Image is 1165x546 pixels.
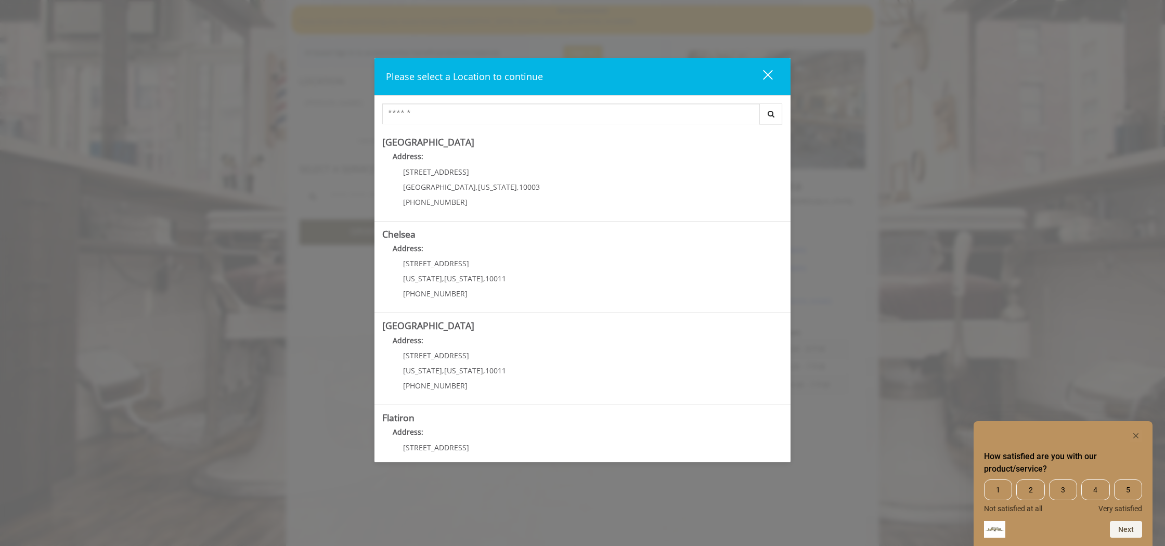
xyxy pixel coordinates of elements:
span: [STREET_ADDRESS] [403,167,469,177]
span: , [517,182,519,192]
span: , [476,182,478,192]
span: [STREET_ADDRESS] [403,443,469,452]
div: close dialog [751,69,772,85]
span: [PHONE_NUMBER] [403,381,468,391]
button: close dialog [744,66,779,87]
span: 1 [984,479,1012,500]
span: [US_STATE] [403,366,442,375]
input: Search Center [382,103,760,124]
span: [GEOGRAPHIC_DATA] [403,182,476,192]
span: [STREET_ADDRESS] [403,258,469,268]
b: [GEOGRAPHIC_DATA] [382,136,474,148]
button: Hide survey [1130,430,1142,442]
span: Please select a Location to continue [386,70,543,83]
span: [PHONE_NUMBER] [403,289,468,298]
div: How satisfied are you with our product/service? Select an option from 1 to 5, with 1 being Not sa... [984,479,1142,513]
span: 2 [1016,479,1044,500]
span: 10011 [485,366,506,375]
span: 3 [1049,479,1077,500]
div: Center Select [382,103,783,129]
span: [US_STATE] [444,274,483,283]
b: Address: [393,151,423,161]
span: , [442,274,444,283]
span: Very satisfied [1098,504,1142,513]
b: [GEOGRAPHIC_DATA] [382,319,474,332]
span: 4 [1081,479,1109,500]
span: [US_STATE] [444,366,483,375]
b: Address: [393,335,423,345]
b: Address: [393,427,423,437]
span: , [442,366,444,375]
span: [US_STATE] [478,182,517,192]
span: 10003 [519,182,540,192]
span: [STREET_ADDRESS] [403,350,469,360]
span: 10011 [485,274,506,283]
span: , [483,274,485,283]
span: , [483,366,485,375]
span: Not satisfied at all [984,504,1042,513]
i: Search button [765,110,777,118]
span: 5 [1114,479,1142,500]
div: How satisfied are you with our product/service? Select an option from 1 to 5, with 1 being Not sa... [984,430,1142,538]
h2: How satisfied are you with our product/service? Select an option from 1 to 5, with 1 being Not sa... [984,450,1142,475]
span: [PHONE_NUMBER] [403,197,468,207]
span: [US_STATE] [403,274,442,283]
button: Next question [1110,521,1142,538]
b: Flatiron [382,411,415,424]
b: Chelsea [382,228,416,240]
b: Address: [393,243,423,253]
